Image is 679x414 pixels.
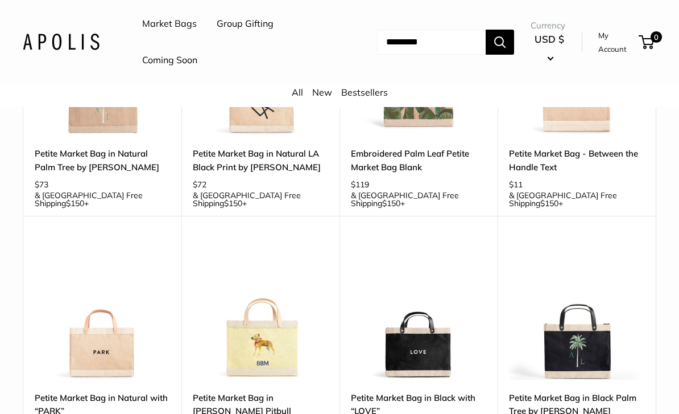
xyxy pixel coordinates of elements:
[193,191,328,207] span: & [GEOGRAPHIC_DATA] Free Shipping +
[35,179,48,190] span: $73
[598,28,635,56] a: My Account
[193,179,206,190] span: $72
[35,147,170,174] a: Petite Market Bag in Natural Palm Tree by [PERSON_NAME]
[292,87,303,98] a: All
[509,191,644,207] span: & [GEOGRAPHIC_DATA] Free Shipping +
[509,179,523,190] span: $11
[351,179,369,190] span: $119
[651,31,662,43] span: 0
[23,34,100,50] img: Apolis
[509,147,644,174] a: Petite Market Bag - Between the Handle Text
[351,244,486,380] a: Petite Market Bag in Black with “LOVE”Petite Market Bag in Black with “LOVE”
[35,244,170,380] a: Petite Market Bag in Natural with “PARK”Petite Market Bag in Natural with “PARK”
[312,87,332,98] a: New
[35,191,170,207] span: & [GEOGRAPHIC_DATA] Free Shipping +
[351,191,486,207] span: & [GEOGRAPHIC_DATA] Free Shipping +
[142,52,197,69] a: Coming Soon
[142,15,197,32] a: Market Bags
[193,147,328,174] a: Petite Market Bag in Natural LA Black Print by [PERSON_NAME]
[509,244,644,380] a: Petite Market Bag in Black Palm Tree by Amy LogsdonPetite Market Bag in Black Palm Tree by Amy Lo...
[351,147,486,174] a: Embroidered Palm Leaf Petite Market Bag Blank
[377,30,486,55] input: Search...
[640,35,654,49] a: 0
[193,244,328,380] img: Petite Market Bag in Daisy Golden Pitbull
[217,15,274,32] a: Group Gifting
[351,244,486,380] img: Petite Market Bag in Black with “LOVE”
[486,30,514,55] button: Search
[509,244,644,380] img: Petite Market Bag in Black Palm Tree by Amy Logsdon
[9,371,122,405] iframe: Sign Up via Text for Offers
[540,198,558,208] span: $150
[535,33,564,45] span: USD $
[341,87,388,98] a: Bestsellers
[382,198,400,208] span: $150
[66,198,84,208] span: $150
[224,198,242,208] span: $150
[531,30,568,67] button: USD $
[35,244,170,380] img: Petite Market Bag in Natural with “PARK”
[531,18,568,34] span: Currency
[193,244,328,380] a: Petite Market Bag in Daisy Golden PitbullPetite Market Bag in Daisy Golden Pitbull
